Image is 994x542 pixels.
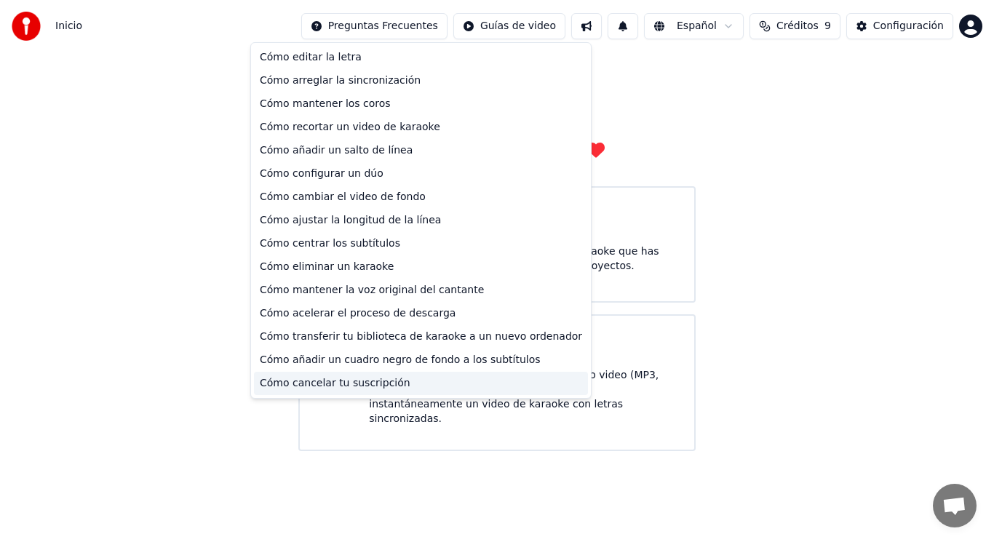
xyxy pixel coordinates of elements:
[254,69,588,92] div: Cómo arreglar la sincronización
[254,139,588,162] div: Cómo añadir un salto de línea
[254,186,588,209] div: Cómo cambiar el video de fondo
[254,92,588,116] div: Cómo mantener los coros
[254,209,588,232] div: Cómo ajustar la longitud de la línea
[254,162,588,186] div: Cómo configurar un dúo
[254,325,588,348] div: Cómo transferir tu biblioteca de karaoke a un nuevo ordenador
[254,255,588,279] div: Cómo eliminar un karaoke
[254,302,588,325] div: Cómo acelerar el proceso de descarga
[254,116,588,139] div: Cómo recortar un video de karaoke
[254,348,588,372] div: Cómo añadir un cuadro negro de fondo a los subtítulos
[254,232,588,255] div: Cómo centrar los subtítulos
[254,46,588,69] div: Cómo editar la letra
[254,372,588,395] div: Cómo cancelar tu suscripción
[254,279,588,302] div: Cómo mantener la voz original del cantante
